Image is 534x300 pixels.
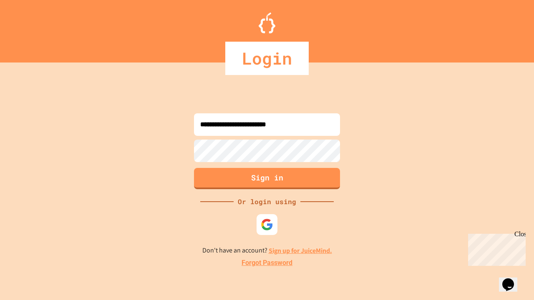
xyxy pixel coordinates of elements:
button: Sign in [194,168,340,189]
div: Login [225,42,309,75]
div: Or login using [234,197,300,207]
a: Forgot Password [242,258,292,268]
iframe: chat widget [499,267,526,292]
a: Sign up for JuiceMind. [269,246,332,255]
div: Chat with us now!Close [3,3,58,53]
iframe: chat widget [465,230,526,266]
img: google-icon.svg [261,218,273,231]
img: Logo.svg [259,12,275,33]
p: Don't have an account? [202,245,332,256]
